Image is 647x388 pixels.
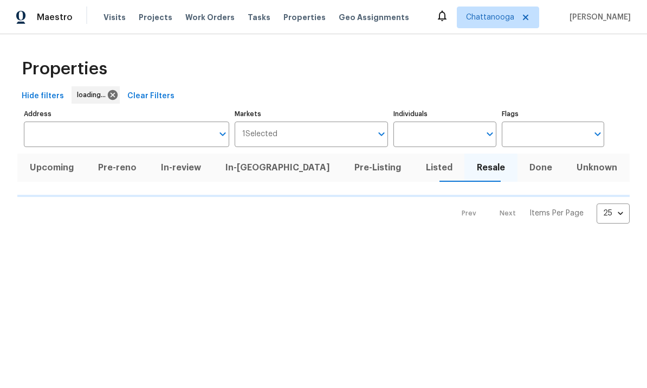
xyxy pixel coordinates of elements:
span: loading... [77,90,110,100]
label: Markets [235,111,389,117]
nav: Pagination Navigation [451,203,630,224]
span: Done [524,160,558,175]
span: Tasks [248,14,270,21]
label: Individuals [393,111,496,117]
p: Items Per Page [529,208,584,219]
span: In-[GEOGRAPHIC_DATA] [220,160,336,175]
span: Upcoming [24,160,79,175]
span: Geo Assignments [339,12,409,23]
span: Chattanooga [466,12,514,23]
button: Open [482,126,497,142]
span: Work Orders [185,12,235,23]
div: loading... [72,86,120,104]
button: Open [590,126,605,142]
span: Maestro [37,12,73,23]
span: Projects [139,12,172,23]
button: Open [215,126,230,142]
span: Properties [22,63,107,74]
span: [PERSON_NAME] [565,12,631,23]
span: Properties [283,12,326,23]
span: In-review [155,160,206,175]
div: 25 [597,199,630,227]
label: Flags [502,111,604,117]
span: Pre-Listing [349,160,407,175]
span: Unknown [571,160,623,175]
span: Visits [103,12,126,23]
button: Hide filters [17,86,68,106]
span: Resale [471,160,510,175]
span: Hide filters [22,90,64,103]
span: Pre-reno [92,160,142,175]
button: Clear Filters [123,86,179,106]
span: Listed [420,160,458,175]
span: 1 Selected [242,130,277,139]
button: Open [374,126,389,142]
span: Clear Filters [127,90,174,103]
label: Address [24,111,229,117]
